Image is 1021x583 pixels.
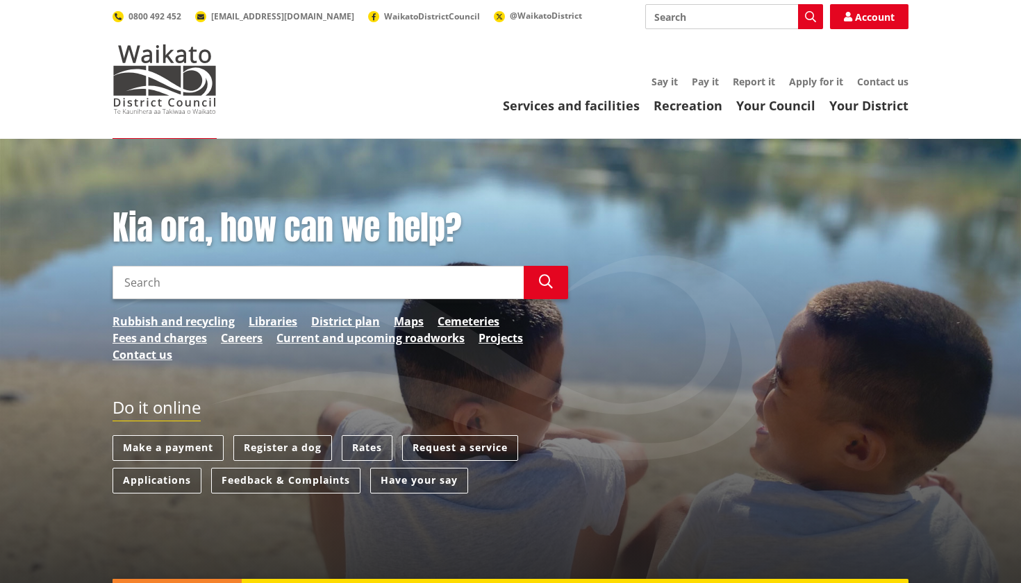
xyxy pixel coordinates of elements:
[402,435,518,461] a: Request a service
[368,10,480,22] a: WaikatoDistrictCouncil
[113,313,235,330] a: Rubbish and recycling
[733,75,775,88] a: Report it
[857,75,908,88] a: Contact us
[113,208,568,248] h1: Kia ora, how can we help?
[113,44,217,114] img: Waikato District Council - Te Kaunihera aa Takiwaa o Waikato
[113,435,224,461] a: Make a payment
[249,313,297,330] a: Libraries
[479,330,523,346] a: Projects
[645,4,823,29] input: Search input
[211,468,360,493] a: Feedback & Complaints
[394,313,424,330] a: Maps
[503,97,640,114] a: Services and facilities
[654,97,722,114] a: Recreation
[342,435,392,461] a: Rates
[829,97,908,114] a: Your District
[692,75,719,88] a: Pay it
[221,330,263,346] a: Careers
[195,10,354,22] a: [EMAIL_ADDRESS][DOMAIN_NAME]
[311,313,380,330] a: District plan
[276,330,465,346] a: Current and upcoming roadworks
[438,313,499,330] a: Cemeteries
[113,10,181,22] a: 0800 492 452
[830,4,908,29] a: Account
[789,75,843,88] a: Apply for it
[651,75,678,88] a: Say it
[128,10,181,22] span: 0800 492 452
[113,346,172,363] a: Contact us
[736,97,815,114] a: Your Council
[113,468,201,493] a: Applications
[233,435,332,461] a: Register a dog
[113,330,207,346] a: Fees and charges
[211,10,354,22] span: [EMAIL_ADDRESS][DOMAIN_NAME]
[510,10,582,22] span: @WaikatoDistrict
[113,398,201,422] h2: Do it online
[384,10,480,22] span: WaikatoDistrictCouncil
[113,266,524,299] input: Search input
[370,468,468,493] a: Have your say
[494,10,582,22] a: @WaikatoDistrict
